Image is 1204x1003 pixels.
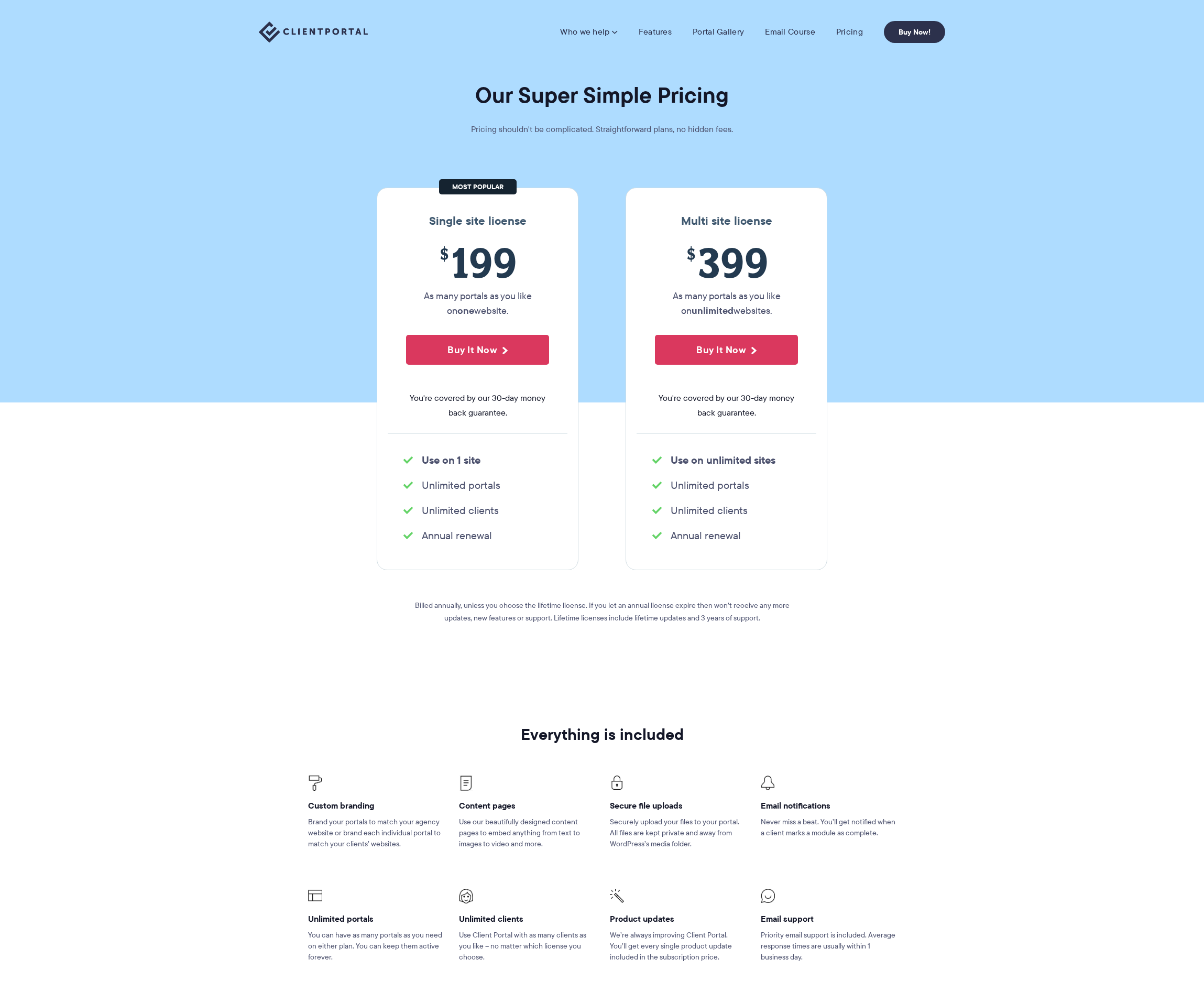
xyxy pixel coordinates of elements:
[610,816,745,849] p: Securely upload your files to your portal. All files are kept private and away from WordPress’s m...
[761,913,896,924] h4: Email support
[610,889,624,903] img: Client Portal Icons
[388,214,567,228] h3: Single site license
[459,930,594,963] p: Use Client Portal with as many clients as you like – no matter which license you choose.
[655,335,798,365] button: Buy It Now
[693,27,744,37] a: Portal Gallery
[406,391,549,420] span: You're covered by our 30-day money back guarantee.
[671,452,775,468] strong: Use on unlimited sites
[652,503,801,518] li: Unlimited clients
[761,800,896,811] h4: Email notifications
[406,289,549,318] p: As many portals as you like on website.
[459,776,473,791] img: Client Portal Icons
[761,816,896,838] p: Never miss a beat. You’ll get notified when a client marks a module as complete.
[422,452,480,468] strong: Use on 1 site
[403,478,552,493] li: Unlimited portals
[560,27,617,37] a: Who we help
[308,889,322,903] img: Client Portal Icons
[610,800,745,811] h4: Secure file uploads
[884,21,945,43] a: Buy Now!
[655,391,798,420] span: You're covered by our 30-day money back guarantee.
[765,27,815,37] a: Email Course
[308,776,322,791] img: Client Portal Icons
[692,303,734,318] strong: unlimited
[459,913,594,924] h4: Unlimited clients
[406,238,549,286] span: 199
[610,930,745,963] p: We’re always improving Client Portal. You’ll get every single product update included in the subs...
[639,27,672,37] a: Features
[308,913,443,924] h4: Unlimited portals
[836,27,863,37] a: Pricing
[459,800,594,811] h4: Content pages
[655,238,798,286] span: 399
[459,816,594,849] p: Use our beautifully designed content pages to embed anything from text to images to video and more.
[308,726,896,743] h2: Everything is included
[457,303,474,318] strong: one
[445,122,759,137] p: Pricing shouldn't be complicated. Straightforward plans, no hidden fees.
[761,776,775,790] img: Client Portal Icon
[308,816,443,849] p: Brand your portals to match your agency website or brand each individual portal to match your cli...
[308,800,443,811] h4: Custom branding
[308,930,443,963] p: You can have as many portals as you need on either plan. You can keep them active forever.
[406,335,549,365] button: Buy It Now
[761,889,775,903] img: Client Portal Icons
[403,528,552,543] li: Annual renewal
[761,930,896,963] p: Priority email support is included. Average response times are usually within 1 business day.
[403,503,552,518] li: Unlimited clients
[459,889,473,903] img: Client Portal Icons
[413,599,791,624] p: Billed annually, unless you choose the lifetime license. If you let an annual license expire then...
[652,478,801,493] li: Unlimited portals
[652,528,801,543] li: Annual renewal
[637,214,816,228] h3: Multi site license
[610,776,624,790] img: Client Portal Icons
[610,913,745,924] h4: Product updates
[655,289,798,318] p: As many portals as you like on websites.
